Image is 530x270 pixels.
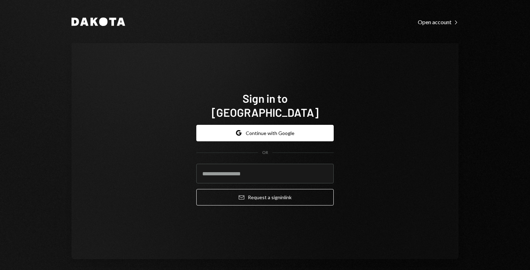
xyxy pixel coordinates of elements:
a: Open account [418,18,458,26]
div: OR [262,150,268,156]
div: Open account [418,19,458,26]
button: Request a signinlink [196,189,334,205]
button: Continue with Google [196,125,334,141]
h1: Sign in to [GEOGRAPHIC_DATA] [196,91,334,119]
